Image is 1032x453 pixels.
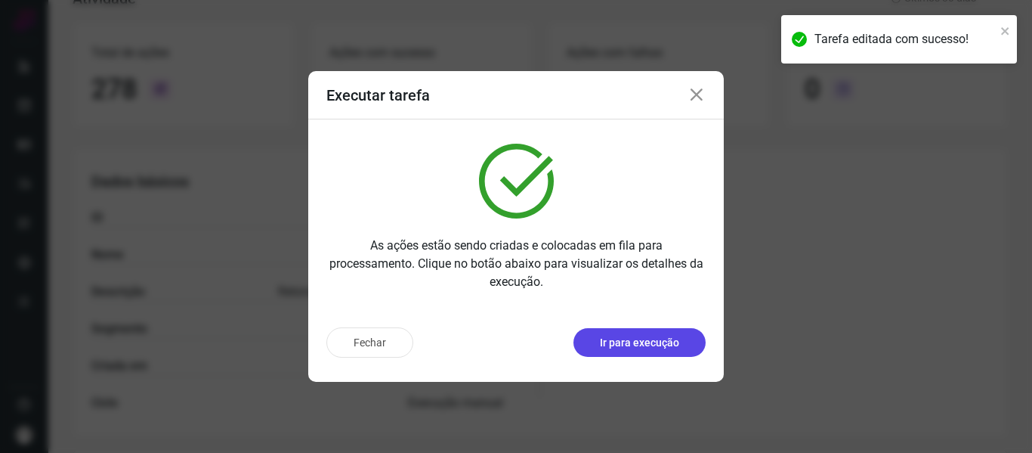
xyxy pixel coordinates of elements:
p: Ir para execução [600,335,679,351]
p: As ações estão sendo criadas e colocadas em fila para processamento. Clique no botão abaixo para ... [326,237,706,291]
img: verified.svg [479,144,554,219]
h3: Executar tarefa [326,86,430,104]
button: close [1000,21,1011,39]
div: Tarefa editada com sucesso! [814,30,996,48]
button: Fechar [326,327,413,358]
button: Ir para execução [573,328,706,357]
